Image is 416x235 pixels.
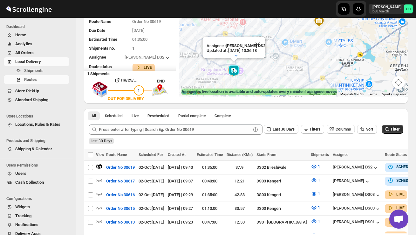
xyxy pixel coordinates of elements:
span: Store Locations [6,114,72,119]
b: LIVE [144,65,152,70]
span: Shipments no. [89,46,115,51]
div: 1 [227,65,240,77]
span: Route status [89,64,112,69]
span: Starts From [256,153,276,157]
span: Locations, Rules & Rates [15,122,60,127]
div: OUT FOR DELIVERY [108,96,144,102]
div: 37.9 [227,164,253,171]
div: [DATE] | 09:23 [168,219,193,225]
span: 1 [318,191,320,196]
button: Order No 30617 [102,176,139,186]
button: Order No 30619 [102,162,139,173]
div: [PERSON_NAME] DS03 [333,206,381,212]
b: LIVE [396,192,405,196]
div: DS02 Bileshivale [256,164,307,171]
button: [PERSON_NAME] DS03 [333,192,381,198]
span: Store PickUp [15,89,39,93]
span: 1 [318,164,320,169]
div: 00:47:00 [197,219,223,225]
span: Assignee [89,55,106,60]
img: shop.svg [92,77,108,102]
span: 01:35:00 [133,37,148,42]
div: DS01 [GEOGRAPHIC_DATA] [256,219,307,225]
button: Analytics [4,39,69,48]
button: Cash Collection [4,178,69,187]
button: 1 [307,203,324,213]
span: Notifications [15,222,38,227]
button: Order No 30613 [102,217,139,227]
div: [DATE] | 09:27 [168,205,193,212]
button: Columns [327,125,355,134]
span: Order No 30613 [106,219,135,225]
span: Estimated Time [89,37,117,42]
span: 02-Oct | [DATE] [139,165,164,170]
button: All Orders [4,48,69,57]
span: All Orders [15,50,34,55]
span: Shipments [311,153,329,157]
span: Cash Collection [15,180,44,185]
span: 02-Oct | [DATE] [139,206,164,211]
button: Filter [382,125,403,134]
span: Rescheduled [147,113,169,118]
span: Home [15,32,26,37]
img: Google [181,88,201,96]
span: Users [15,171,26,176]
span: Scheduled For [139,153,163,157]
span: Last 30 Days [273,127,295,132]
span: Dashboard [6,24,72,29]
span: Created At [168,153,186,157]
div: [DATE] | 09:40 [168,164,193,171]
span: Route Name [89,19,111,24]
span: Complete [215,113,231,118]
div: 12.21 [227,178,253,184]
button: Map camera controls [392,76,405,89]
span: Sort [366,127,373,132]
b: HR/25/... [121,78,138,82]
div: DS03 Kengeri [256,192,307,198]
button: Order No 30616 [102,190,139,200]
span: Order No 30619 [133,19,161,24]
div: [DATE] | 09:37 [168,178,193,184]
span: View [96,153,104,157]
button: [PERSON_NAME] [333,178,371,185]
div: 00:40:00 [197,178,223,184]
span: Analytics [15,41,32,46]
button: [PERSON_NAME] DS2 [125,55,171,61]
a: Report a map error [381,92,406,96]
span: Distance (KMs) [227,153,253,157]
button: 1 [307,175,324,185]
input: Press enter after typing | Search Eg. Order No 30619 [99,125,251,135]
span: Columns [336,127,351,132]
div: Open chat [389,210,408,229]
span: Configurations [6,196,72,201]
div: 12.53 [227,219,253,225]
button: Notifications [4,220,69,229]
p: Updated at : [DATE] 10:36:18 [206,48,265,53]
button: 1 [307,216,324,226]
p: Assignee : [206,43,265,48]
text: SC [406,7,411,11]
span: Filters [310,127,320,132]
span: Users Permissions [6,163,72,168]
span: Filter [391,127,399,132]
button: User menu [369,4,413,14]
img: ScrollEngine [5,1,53,17]
button: LIVE [387,191,405,197]
button: Routes [4,75,69,84]
button: Order No 30615 [102,203,139,214]
button: Locations, Rules & Rates [4,120,69,129]
span: Routes [24,77,37,82]
button: HR/25/... [108,75,144,85]
span: All [92,113,96,118]
button: LIVE [135,64,152,71]
span: Order No 30615 [106,205,135,212]
button: 1 [307,161,324,172]
span: [DATE] [133,28,145,33]
span: Due Date [89,28,105,33]
button: Home [4,31,69,39]
span: Products and Shipping [6,138,72,143]
button: [PERSON_NAME] DS01 [333,219,381,226]
img: trip_end.png [152,84,168,96]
